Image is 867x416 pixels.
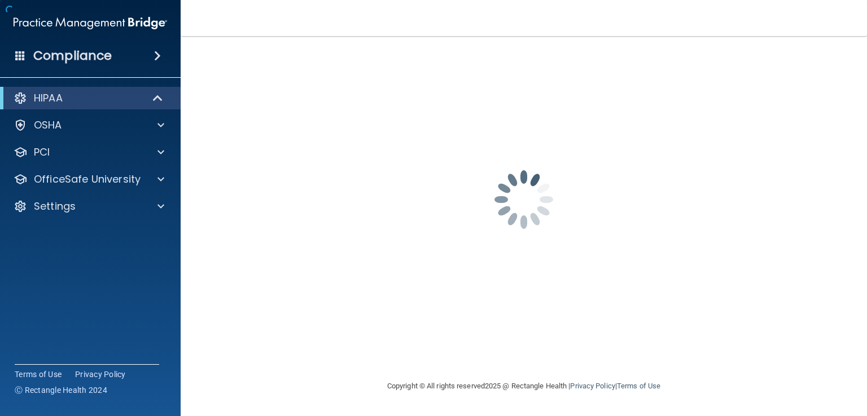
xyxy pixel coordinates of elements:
a: Privacy Policy [570,382,615,390]
span: Ⓒ Rectangle Health 2024 [15,384,107,396]
p: PCI [34,145,50,159]
img: PMB logo [14,12,167,34]
a: Terms of Use [617,382,660,390]
p: OfficeSafe University [34,172,141,186]
h4: Compliance [33,48,112,64]
img: spinner.e123f6fc.gif [467,143,580,256]
a: PCI [14,145,164,159]
p: Settings [34,200,76,213]
a: Settings [14,200,164,213]
a: OfficeSafe University [14,172,164,186]
p: OSHA [34,118,62,132]
a: Terms of Use [15,369,62,380]
p: HIPAA [34,91,63,105]
a: OSHA [14,118,164,132]
div: Copyright © All rights reserved 2025 @ Rectangle Health | | [318,368,730,404]
a: Privacy Policy [75,369,126,380]
a: HIPAA [14,91,164,105]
